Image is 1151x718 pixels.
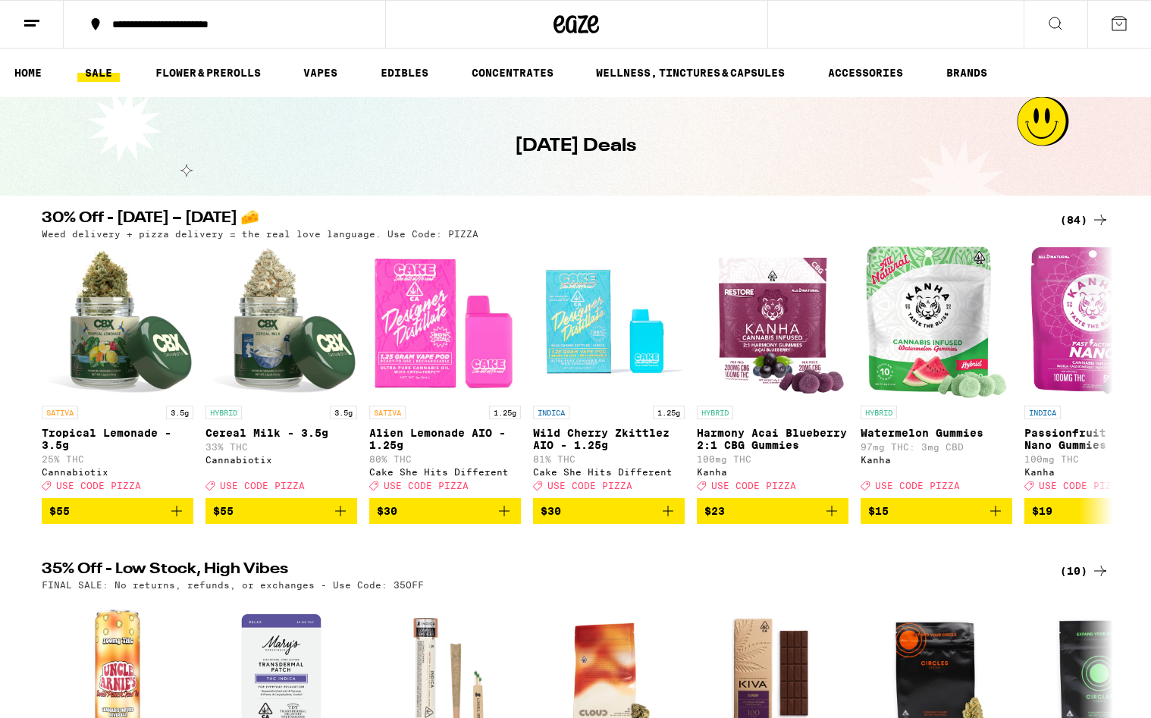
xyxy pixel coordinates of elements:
[861,406,897,419] p: HYBRID
[205,427,357,439] p: Cereal Milk - 3.5g
[697,467,848,477] div: Kanha
[369,427,521,451] p: Alien Lemonade AIO - 1.25g
[166,406,193,419] p: 3.5g
[330,406,357,419] p: 3.5g
[42,246,193,498] a: Open page for Tropical Lemonade - 3.5g from Cannabiotix
[698,246,846,398] img: Kanha - Harmony Acai Blueberry 2:1 CBG Gummies
[515,133,636,159] h1: [DATE] Deals
[653,406,685,419] p: 1.25g
[205,246,357,498] a: Open page for Cereal Milk - 3.5g from Cannabiotix
[588,64,792,82] a: WELLNESS, TINCTURES & CAPSULES
[205,498,357,524] button: Add to bag
[1039,481,1124,491] span: USE CODE PIZZA
[711,481,796,491] span: USE CODE PIZZA
[868,505,889,517] span: $15
[861,246,1012,498] a: Open page for Watermelon Gummies from Kanha
[369,467,521,477] div: Cake She Hits Different
[369,454,521,464] p: 80% THC
[861,455,1012,465] div: Kanha
[77,64,120,82] a: SALE
[1024,406,1061,419] p: INDICA
[42,580,424,590] p: FINAL SALE: No returns, refunds, or exchanges - Use Code: 35OFF
[56,481,141,491] span: USE CODE PIZZA
[533,454,685,464] p: 81% THC
[541,505,561,517] span: $30
[704,505,725,517] span: $23
[697,454,848,464] p: 100mg THC
[875,481,960,491] span: USE CODE PIZZA
[42,467,193,477] div: Cannabiotix
[148,64,268,82] a: FLOWER & PREROLLS
[42,427,193,451] p: Tropical Lemonade - 3.5g
[369,246,521,398] img: Cake She Hits Different - Alien Lemonade AIO - 1.25g
[42,406,78,419] p: SATIVA
[205,455,357,465] div: Cannabiotix
[1032,505,1052,517] span: $19
[533,246,685,398] img: Cake She Hits Different - Wild Cherry Zkittlez AIO - 1.25g
[861,498,1012,524] button: Add to bag
[533,498,685,524] button: Add to bag
[205,406,242,419] p: HYBRID
[373,64,436,82] a: EDIBLES
[205,442,357,452] p: 33% THC
[464,64,561,82] a: CONCENTRATES
[533,246,685,498] a: Open page for Wild Cherry Zkittlez AIO - 1.25g from Cake She Hits Different
[547,481,632,491] span: USE CODE PIZZA
[220,481,305,491] span: USE CODE PIZZA
[7,64,49,82] a: HOME
[533,406,569,419] p: INDICA
[42,211,1035,229] h2: 30% Off - [DATE] – [DATE] 🧀
[42,246,193,398] img: Cannabiotix - Tropical Lemonade - 3.5g
[697,246,848,498] a: Open page for Harmony Acai Blueberry 2:1 CBG Gummies from Kanha
[369,498,521,524] button: Add to bag
[939,64,995,82] button: BRANDS
[861,442,1012,452] p: 97mg THC: 3mg CBD
[697,427,848,451] p: Harmony Acai Blueberry 2:1 CBG Gummies
[533,467,685,477] div: Cake She Hits Different
[42,562,1035,580] h2: 35% Off - Low Stock, High Vibes
[697,406,733,419] p: HYBRID
[369,406,406,419] p: SATIVA
[1060,211,1109,229] a: (84)
[384,481,469,491] span: USE CODE PIZZA
[861,427,1012,439] p: Watermelon Gummies
[377,505,397,517] span: $30
[697,498,848,524] button: Add to bag
[489,406,521,419] p: 1.25g
[296,64,345,82] a: VAPES
[205,246,357,398] img: Cannabiotix - Cereal Milk - 3.5g
[213,505,234,517] span: $55
[820,64,911,82] a: ACCESSORIES
[49,505,70,517] span: $55
[42,454,193,464] p: 25% THC
[1060,562,1109,580] a: (10)
[866,246,1007,398] img: Kanha - Watermelon Gummies
[533,427,685,451] p: Wild Cherry Zkittlez AIO - 1.25g
[369,246,521,498] a: Open page for Alien Lemonade AIO - 1.25g from Cake She Hits Different
[42,229,478,239] p: Weed delivery + pizza delivery = the real love language. Use Code: PIZZA
[42,498,193,524] button: Add to bag
[34,11,65,24] span: Help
